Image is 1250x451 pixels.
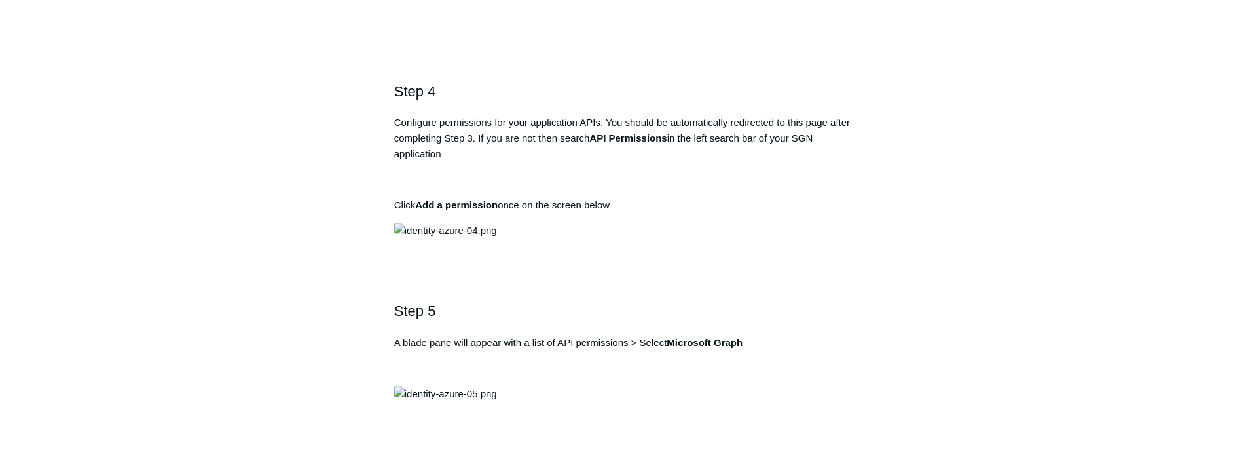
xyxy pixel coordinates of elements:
[394,386,497,402] img: identity-azure-05.png
[394,197,856,213] p: Click once on the screen below
[415,199,498,210] strong: Add a permission
[589,132,667,144] strong: API Permissions
[394,300,856,323] h2: Step 5
[394,115,856,162] p: Configure permissions for your application APIs. You should be automatically redirected to this p...
[394,223,497,239] img: identity-azure-04.png
[667,337,743,348] strong: Microsoft Graph
[394,335,856,351] p: A blade pane will appear with a list of API permissions > Select
[394,80,856,103] h2: Step 4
